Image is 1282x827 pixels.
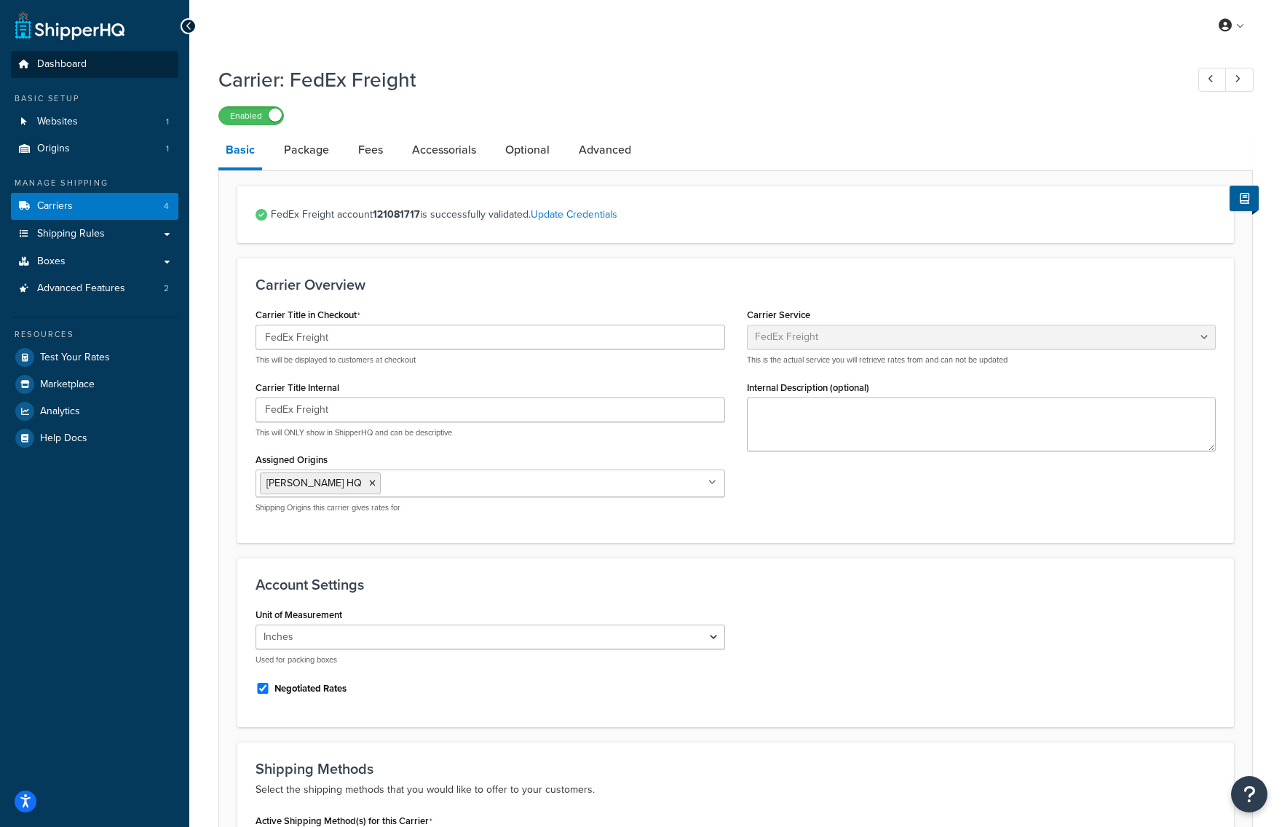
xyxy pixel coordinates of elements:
[40,352,110,364] span: Test Your Rates
[37,282,125,295] span: Advanced Features
[256,454,328,465] label: Assigned Origins
[11,371,178,397] a: Marketplace
[256,609,342,620] label: Unit of Measurement
[11,193,178,220] li: Carriers
[11,177,178,189] div: Manage Shipping
[531,207,617,222] a: Update Credentials
[11,398,178,424] a: Analytics
[11,135,178,162] a: Origins1
[164,200,169,213] span: 4
[11,193,178,220] a: Carriers4
[373,207,420,222] strong: 121081717
[256,277,1216,293] h3: Carrier Overview
[256,502,725,513] p: Shipping Origins this carrier gives rates for
[37,256,66,268] span: Boxes
[1230,186,1259,211] button: Show Help Docs
[256,355,725,365] p: This will be displayed to customers at checkout
[11,51,178,78] a: Dashboard
[11,108,178,135] a: Websites1
[498,132,557,167] a: Optional
[40,432,87,445] span: Help Docs
[11,135,178,162] li: Origins
[256,654,725,665] p: Used for packing boxes
[256,761,1216,777] h3: Shipping Methods
[1225,68,1254,92] a: Next Record
[274,682,347,695] label: Negotiated Rates
[277,132,336,167] a: Package
[11,344,178,371] a: Test Your Rates
[218,132,262,170] a: Basic
[11,328,178,341] div: Resources
[37,58,87,71] span: Dashboard
[256,815,432,827] label: Active Shipping Method(s) for this Carrier
[271,205,1216,225] span: FedEx Freight account is successfully validated.
[256,577,1216,593] h3: Account Settings
[37,116,78,128] span: Websites
[11,248,178,275] a: Boxes
[747,355,1216,365] p: This is the actual service you will retrieve rates from and can not be updated
[11,108,178,135] li: Websites
[166,116,169,128] span: 1
[40,405,80,418] span: Analytics
[37,143,70,155] span: Origins
[256,427,725,438] p: This will ONLY show in ShipperHQ and can be descriptive
[11,221,178,248] a: Shipping Rules
[256,781,1216,799] p: Select the shipping methods that you would like to offer to your customers.
[164,282,169,295] span: 2
[219,107,283,124] label: Enabled
[747,382,869,393] label: Internal Description (optional)
[351,132,390,167] a: Fees
[166,143,169,155] span: 1
[747,309,810,320] label: Carrier Service
[256,382,339,393] label: Carrier Title Internal
[37,228,105,240] span: Shipping Rules
[571,132,638,167] a: Advanced
[11,92,178,105] div: Basic Setup
[40,379,95,391] span: Marketplace
[11,275,178,302] a: Advanced Features2
[11,275,178,302] li: Advanced Features
[218,66,1171,94] h1: Carrier: FedEx Freight
[11,425,178,451] a: Help Docs
[256,309,360,321] label: Carrier Title in Checkout
[1231,776,1267,812] button: Open Resource Center
[37,200,73,213] span: Carriers
[266,475,362,491] span: [PERSON_NAME] HQ
[405,132,483,167] a: Accessorials
[1198,68,1227,92] a: Previous Record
